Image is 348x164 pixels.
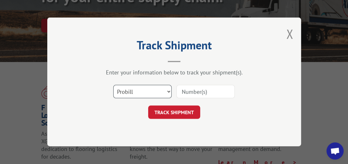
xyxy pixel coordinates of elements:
[286,25,293,42] button: Close modal
[79,69,269,76] div: Enter your information below to track your shipment(s).
[176,85,235,99] input: Number(s)
[79,41,269,53] h2: Track Shipment
[148,106,200,119] button: TRACK SHIPMENT
[326,142,344,160] div: Open chat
